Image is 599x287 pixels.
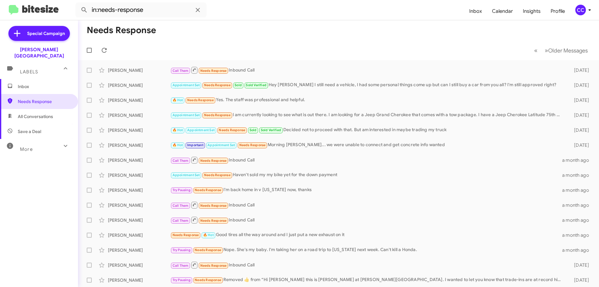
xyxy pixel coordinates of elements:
[108,97,170,103] div: [PERSON_NAME]
[562,172,594,178] div: a month ago
[170,201,562,209] div: Inbound Call
[187,98,214,102] span: Needs Response
[170,141,564,149] div: Morning [PERSON_NAME]... we were unable to connect and get concrete info wanted
[170,186,562,194] div: I'm back home in v [US_STATE] now, thanks
[195,248,221,252] span: Needs Response
[108,187,170,193] div: [PERSON_NAME]
[108,202,170,208] div: [PERSON_NAME]
[173,173,200,177] span: Appointment Set
[518,2,546,20] a: Insights
[250,128,257,132] span: Sold
[187,128,215,132] span: Appointment Set
[108,262,170,268] div: [PERSON_NAME]
[173,98,183,102] span: 🔥 Hot
[173,143,183,147] span: 🔥 Hot
[487,2,518,20] a: Calendar
[219,128,245,132] span: Needs Response
[546,2,570,20] span: Profile
[108,277,170,283] div: [PERSON_NAME]
[108,232,170,238] div: [PERSON_NAME]
[570,5,592,15] button: CC
[562,217,594,223] div: a month ago
[108,67,170,73] div: [PERSON_NAME]
[564,67,594,73] div: [DATE]
[108,127,170,133] div: [PERSON_NAME]
[18,113,53,120] span: All Conversations
[204,83,231,87] span: Needs Response
[170,231,562,239] div: Good tires all the way around and I just put a new exhaust on it
[170,216,562,224] div: Inbound Call
[195,278,221,282] span: Needs Response
[170,111,564,119] div: I am currently looking to see what is out there. I am looking for a Jeep Grand Cherokee that come...
[170,261,564,269] div: Inbound Call
[204,173,231,177] span: Needs Response
[108,82,170,88] div: [PERSON_NAME]
[87,25,156,35] h1: Needs Response
[170,171,562,179] div: Haven't sold my my bike yet for the down payment
[173,204,189,208] span: Call Them
[562,187,594,193] div: a month ago
[108,172,170,178] div: [PERSON_NAME]
[108,112,170,118] div: [PERSON_NAME]
[564,142,594,148] div: [DATE]
[108,157,170,163] div: [PERSON_NAME]
[200,159,227,163] span: Needs Response
[18,128,41,135] span: Save a Deal
[170,276,564,284] div: Removed ‌👍‌ from “ Hi [PERSON_NAME] this is [PERSON_NAME] at [PERSON_NAME][GEOGRAPHIC_DATA]. I wa...
[27,30,65,37] span: Special Campaign
[200,69,227,73] span: Needs Response
[173,128,183,132] span: 🔥 Hot
[575,5,586,15] div: CC
[207,143,235,147] span: Appointment Set
[246,83,266,87] span: Sold Verified
[173,278,191,282] span: Try Pausing
[564,262,594,268] div: [DATE]
[18,98,71,105] span: Needs Response
[531,44,592,57] nav: Page navigation example
[564,112,594,118] div: [DATE]
[200,264,227,268] span: Needs Response
[204,113,231,117] span: Needs Response
[564,97,594,103] div: [DATE]
[108,142,170,148] div: [PERSON_NAME]
[173,233,199,237] span: Needs Response
[20,146,33,152] span: More
[562,157,594,163] div: a month ago
[562,247,594,253] div: a month ago
[170,246,562,254] div: Nope. She's my baby. I'm taking her on a road trip to [US_STATE] next week. Can't kill a Honda.
[534,47,538,54] span: «
[173,69,189,73] span: Call Them
[235,83,242,87] span: Sold
[541,44,592,57] button: Next
[108,247,170,253] div: [PERSON_NAME]
[75,2,207,17] input: Search
[173,188,191,192] span: Try Pausing
[170,66,564,74] div: Inbound Call
[20,69,38,75] span: Labels
[170,96,564,104] div: Yes. The staff was professional and helpful.
[195,188,221,192] span: Needs Response
[187,143,203,147] span: Important
[170,82,564,89] div: Hey [PERSON_NAME] I still need a vehicle, I had some personal things come up but can I still buy ...
[261,128,281,132] span: Sold Verified
[200,204,227,208] span: Needs Response
[173,113,200,117] span: Appointment Set
[564,277,594,283] div: [DATE]
[530,44,541,57] button: Previous
[564,82,594,88] div: [DATE]
[203,233,214,237] span: 🔥 Hot
[173,83,200,87] span: Appointment Set
[170,126,564,134] div: Decided not to proceed with that. But am interested in maybe trading my truck
[173,159,189,163] span: Call Them
[239,143,266,147] span: Needs Response
[18,83,71,90] span: Inbox
[200,219,227,223] span: Needs Response
[545,47,548,54] span: »
[464,2,487,20] a: Inbox
[173,264,189,268] span: Call Them
[173,248,191,252] span: Try Pausing
[108,217,170,223] div: [PERSON_NAME]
